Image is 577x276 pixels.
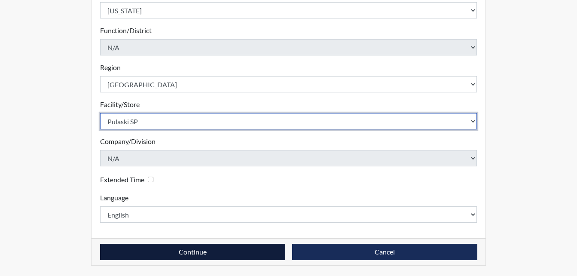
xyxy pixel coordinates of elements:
[292,244,477,260] button: Cancel
[100,173,157,186] div: Checking this box will provide the interviewee with an accomodation of extra time to answer each ...
[100,244,285,260] button: Continue
[100,175,144,185] label: Extended Time
[100,25,152,36] label: Function/District
[100,193,128,203] label: Language
[100,136,156,147] label: Company/Division
[100,99,140,110] label: Facility/Store
[100,62,121,73] label: Region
